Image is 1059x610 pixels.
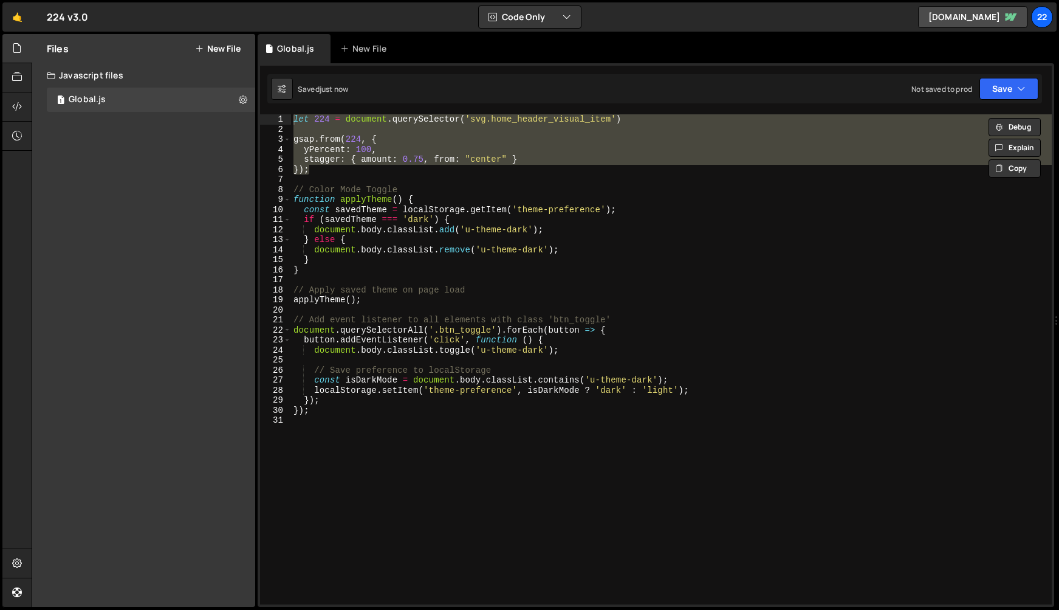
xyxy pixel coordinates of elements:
div: 8 [260,185,291,195]
div: 13 [260,235,291,245]
button: Code Only [479,6,581,28]
button: Copy [989,159,1041,178]
div: Not saved to prod [911,84,972,94]
div: 6 [260,165,291,175]
div: 2 [260,125,291,135]
div: 1 [260,114,291,125]
div: Global.js [277,43,314,55]
div: 25 [260,355,291,366]
div: 12 [260,225,291,235]
button: New File [195,44,241,54]
a: 22 [1031,6,1053,28]
div: 5 [260,154,291,165]
div: 20 [260,305,291,316]
div: 23 [260,335,291,345]
div: 31 [260,415,291,426]
button: Explain [989,139,1041,157]
div: 18 [260,285,291,296]
div: New File [340,43,391,55]
div: 26 [260,366,291,376]
div: 11 [260,215,291,225]
div: 7 [260,175,291,185]
div: 9 [260,195,291,205]
span: 1 [57,96,64,106]
div: 224 v3.0 [47,10,88,24]
div: 19 [260,295,291,305]
a: [DOMAIN_NAME] [918,6,1027,28]
div: 17 [260,275,291,285]
div: 15 [260,255,291,265]
div: 27 [260,375,291,386]
div: just now [320,84,348,94]
div: 21 [260,315,291,325]
h2: Files [47,42,69,55]
div: 30 [260,406,291,416]
div: 16 [260,265,291,276]
div: 10 [260,205,291,215]
a: 🤙 [2,2,32,32]
button: Debug [989,118,1041,136]
div: Saved [298,84,348,94]
div: 4 [260,145,291,155]
div: 28 [260,386,291,396]
div: 29 [260,395,291,406]
button: Save [979,78,1038,100]
div: 3 [260,134,291,145]
div: 22 [260,325,291,336]
div: Javascript files [32,63,255,88]
div: 24 [260,345,291,356]
div: 16437/44524.js [47,88,255,112]
div: Global.js [69,94,106,105]
div: 14 [260,245,291,255]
